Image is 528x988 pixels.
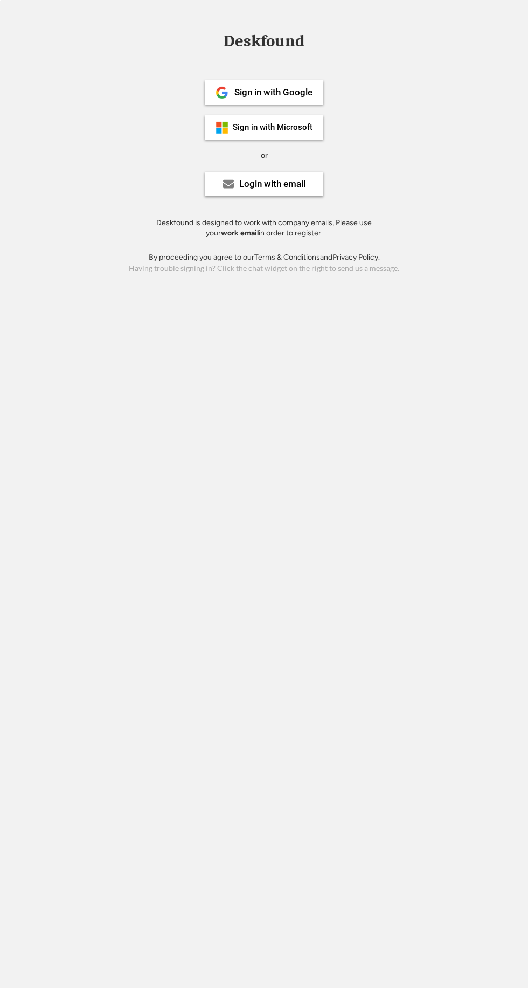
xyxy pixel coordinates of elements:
[143,218,385,239] div: Deskfound is designed to work with company emails. Please use your in order to register.
[218,33,310,50] div: Deskfound
[332,253,380,262] a: Privacy Policy.
[233,123,312,131] div: Sign in with Microsoft
[216,86,228,99] img: 1024px-Google__G__Logo.svg.png
[239,179,305,189] div: Login with email
[261,150,268,161] div: or
[149,252,380,263] div: By proceeding you agree to our and
[216,121,228,134] img: ms-symbollockup_mssymbol_19.png
[254,253,320,262] a: Terms & Conditions
[234,88,312,97] div: Sign in with Google
[221,228,259,238] strong: work email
